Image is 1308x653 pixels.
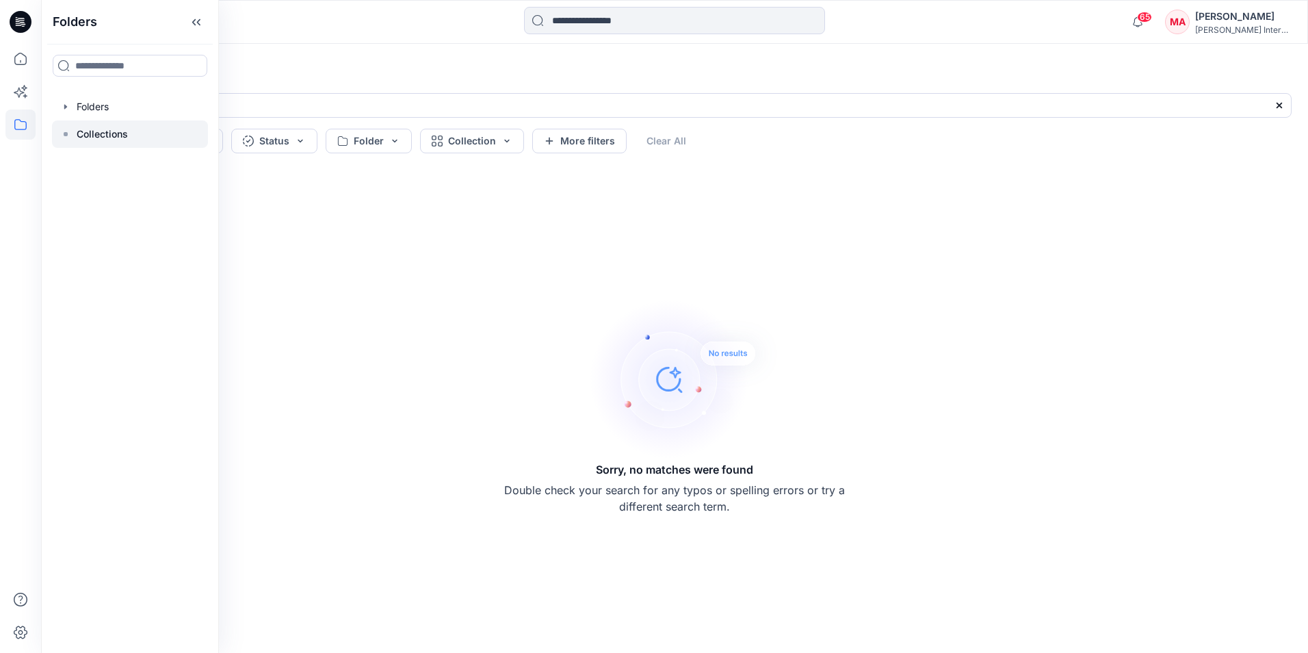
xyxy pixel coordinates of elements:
p: Collections [77,126,128,142]
div: MA [1165,10,1190,34]
button: More filters [532,129,627,153]
span: 65 [1137,12,1152,23]
img: Sorry, no matches were found [590,297,781,461]
button: Folder [326,129,412,153]
h5: Sorry, no matches were found [596,461,753,478]
div: [PERSON_NAME] [1195,8,1291,25]
button: Collection [420,129,524,153]
h4: Search [47,55,1303,93]
button: Status [231,129,317,153]
p: Double check your search for any typos or spelling errors or try a different search term. [503,482,846,515]
div: [PERSON_NAME] International [1195,25,1291,35]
